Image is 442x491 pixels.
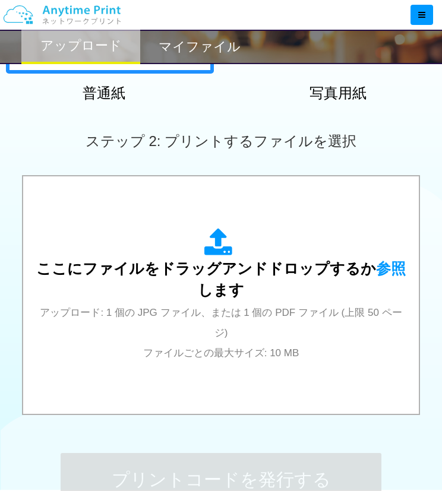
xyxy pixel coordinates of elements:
span: ここにファイルをドラッグアンドドロップするか します [36,260,406,298]
span: ステップ 2: プリントするファイルを選択 [86,133,356,149]
h2: 写真用紙 [234,85,442,101]
span: 参照 [376,260,406,277]
h2: マイファイル [159,40,241,54]
span: アップロード: 1 個の JPG ファイル、または 1 個の PDF ファイル (上限 50 ページ) ファイルごとの最大サイズ: 10 MB [40,307,402,359]
h2: アップロード [40,39,122,53]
